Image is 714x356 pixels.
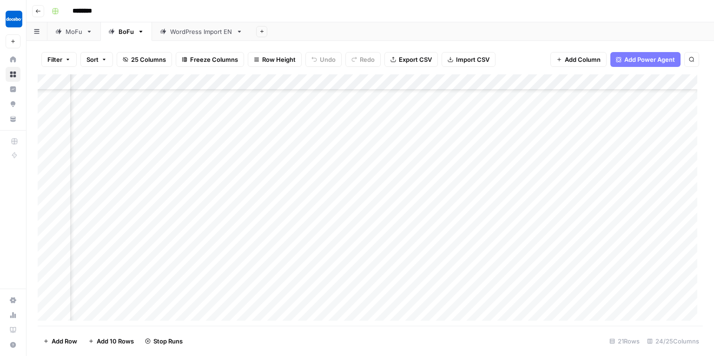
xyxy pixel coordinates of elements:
button: Undo [305,52,342,67]
div: MoFu [66,27,82,36]
button: Stop Runs [139,334,188,349]
div: WordPress Import EN [170,27,232,36]
button: Add 10 Rows [83,334,139,349]
span: Add 10 Rows [97,336,134,346]
button: Sort [80,52,113,67]
span: Add Power Agent [624,55,675,64]
span: Stop Runs [153,336,183,346]
div: 24/25 Columns [643,334,703,349]
button: Redo [345,52,381,67]
button: Add Column [550,52,607,67]
span: Sort [86,55,99,64]
div: 21 Rows [606,334,643,349]
button: Filter [41,52,77,67]
button: Help + Support [6,337,20,352]
span: Import CSV [456,55,489,64]
button: Add Power Agent [610,52,681,67]
span: Add Row [52,336,77,346]
span: 25 Columns [131,55,166,64]
a: Your Data [6,112,20,126]
button: 25 Columns [117,52,172,67]
button: Import CSV [442,52,496,67]
a: MoFu [47,22,100,41]
a: Home [6,52,20,67]
span: Undo [320,55,336,64]
a: Usage [6,308,20,323]
a: BoFu [100,22,152,41]
button: Export CSV [384,52,438,67]
a: WordPress Import EN [152,22,251,41]
span: Add Column [565,55,601,64]
a: Browse [6,67,20,82]
span: Export CSV [399,55,432,64]
a: Learning Hub [6,323,20,337]
span: Filter [47,55,62,64]
button: Workspace: Docebo [6,7,20,31]
button: Row Height [248,52,302,67]
span: Redo [360,55,375,64]
span: Freeze Columns [190,55,238,64]
a: Insights [6,82,20,97]
div: BoFu [119,27,134,36]
a: Settings [6,293,20,308]
img: Docebo Logo [6,11,22,27]
button: Freeze Columns [176,52,244,67]
button: Add Row [38,334,83,349]
a: Opportunities [6,97,20,112]
span: Row Height [262,55,296,64]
